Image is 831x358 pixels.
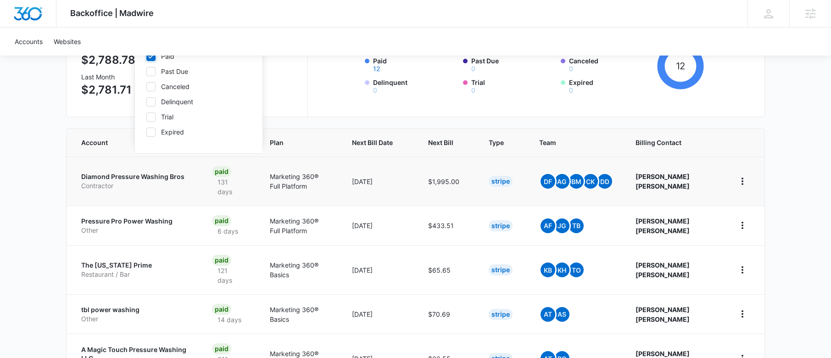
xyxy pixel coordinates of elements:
[81,226,190,235] p: Other
[146,51,251,61] label: Paid
[81,305,190,323] a: tbl power washingOther
[489,138,504,147] span: Type
[270,305,329,324] p: Marketing 360® Basics
[146,127,251,137] label: Expired
[81,52,135,68] p: $2,788.78
[583,174,598,189] span: CK
[146,82,251,91] label: Canceled
[270,138,329,147] span: Plan
[270,260,329,280] p: Marketing 360® Basics
[555,307,569,322] span: AS
[212,226,244,236] p: 6 days
[417,157,478,206] td: $1,995.00
[471,78,556,94] label: Trial
[569,263,584,277] span: TO
[735,174,750,189] button: home
[735,218,750,233] button: home
[146,67,251,76] label: Past Due
[212,315,247,324] p: 14 days
[81,314,190,324] p: Other
[675,60,685,72] tspan: 12
[81,217,190,235] a: Pressure Pro Power WashingOther
[81,305,190,314] p: tbl power washing
[541,218,555,233] span: AF
[81,261,190,270] p: The [US_STATE] Prime
[9,28,48,56] a: Accounts
[81,72,135,82] h3: Last Month
[341,294,417,334] td: [DATE]
[597,174,612,189] span: DD
[352,138,393,147] span: Next Bill Date
[373,78,457,94] label: Delinquent
[81,261,190,279] a: The [US_STATE] PrimeRestaurant / Bar
[735,263,750,277] button: home
[212,177,248,196] p: 131 days
[417,206,478,245] td: $433.51
[81,270,190,279] p: Restaurant / Bar
[569,218,584,233] span: TB
[212,215,231,226] div: Paid
[146,112,251,122] label: Trial
[81,217,190,226] p: Pressure Pro Power Washing
[636,306,690,323] strong: [PERSON_NAME] [PERSON_NAME]
[81,172,190,181] p: Diamond Pressure Washing Bros
[541,263,555,277] span: KB
[146,97,251,106] label: Delinquent
[541,174,555,189] span: DF
[81,172,190,190] a: Diamond Pressure Washing BrosContractor
[489,264,513,275] div: Stripe
[539,138,600,147] span: Team
[270,216,329,235] p: Marketing 360® Full Platform
[636,173,690,190] strong: [PERSON_NAME] [PERSON_NAME]
[81,82,135,98] p: $2,781.71
[341,245,417,294] td: [DATE]
[212,255,231,266] div: Paid
[212,266,248,285] p: 121 days
[417,245,478,294] td: $65.65
[555,174,569,189] span: AG
[555,218,569,233] span: JG
[212,343,231,354] div: Paid
[373,66,380,72] button: Paid
[636,261,690,279] strong: [PERSON_NAME] [PERSON_NAME]
[636,138,713,147] span: Billing Contact
[489,176,513,187] div: Stripe
[428,138,453,147] span: Next Bill
[541,307,555,322] span: At
[373,56,457,72] label: Paid
[417,294,478,334] td: $70.69
[341,206,417,245] td: [DATE]
[489,220,513,231] div: Stripe
[569,56,653,72] label: Canceled
[212,304,231,315] div: Paid
[70,8,154,18] span: Backoffice | Madwire
[341,157,417,206] td: [DATE]
[48,28,86,56] a: Websites
[555,263,569,277] span: KH
[489,309,513,320] div: Stripe
[569,174,584,189] span: BM
[81,181,190,190] p: Contractor
[569,78,653,94] label: Expired
[270,172,329,191] p: Marketing 360® Full Platform
[471,56,556,72] label: Past Due
[81,138,177,147] span: Account
[636,217,690,235] strong: [PERSON_NAME] [PERSON_NAME]
[212,166,231,177] div: Paid
[735,307,750,321] button: home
